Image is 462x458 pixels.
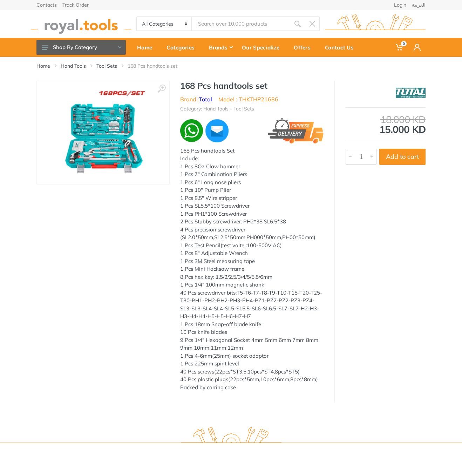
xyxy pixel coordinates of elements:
li: Brand : [180,95,212,103]
img: Total [396,84,426,102]
h1: 168 Pcs handtools set [180,81,324,91]
a: Login [394,2,406,7]
button: Add to cart [379,149,426,165]
div: Categories [162,40,204,55]
div: 15.000 KD [346,115,426,134]
div: Home [132,40,162,55]
img: wa.webp [180,119,203,142]
a: Contacts [36,2,57,7]
a: Contact Us [320,38,363,57]
img: royal.tools Logo [325,14,426,34]
img: ma.webp [204,118,230,143]
a: Home [36,62,50,69]
a: 0 [391,38,409,57]
a: العربية [412,2,426,7]
li: Category: Hand Tools - Tool Sets [180,105,254,113]
div: Our Specialize [237,40,289,55]
img: royal.tools Logo [181,427,281,446]
span: 0 [401,41,407,46]
li: Model : THKTHP21686 [218,95,278,103]
a: Total [199,96,212,103]
a: Categories [162,38,204,57]
img: express.png [268,118,324,143]
a: Offers [289,38,320,57]
nav: breadcrumb [36,62,426,69]
div: 168 Pcs handtools Set Include: 1 Pcs 8Oz Claw hammer 1 Pcs 7" Combination Pliers 1 Pcs 6" Long no... [180,147,324,392]
a: Track Order [62,2,89,7]
a: Our Specialize [237,38,289,57]
a: Home [132,38,162,57]
img: royal.tools Logo [31,14,131,34]
div: 18.000 KD [346,115,426,124]
img: Royal Tools - 168 Pcs handtools set [59,88,147,177]
select: Category [137,17,192,31]
a: Hand Tools [61,62,86,69]
div: Contact Us [320,40,363,55]
a: Tool Sets [96,62,117,69]
button: Shop By Category [36,40,126,55]
div: Offers [289,40,320,55]
input: Site search [192,16,290,31]
div: Brands [204,40,237,55]
li: 168 Pcs handtools set [128,62,188,69]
